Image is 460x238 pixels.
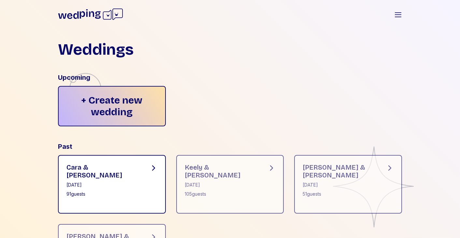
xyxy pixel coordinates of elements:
[185,191,257,197] div: 105 guests
[66,163,139,179] div: Cara & [PERSON_NAME]
[58,142,402,151] div: Past
[58,42,134,57] h1: Weddings
[185,163,257,179] div: Keely & [PERSON_NAME]
[66,191,139,197] div: 91 guests
[303,191,375,197] div: 51 guests
[185,182,257,188] div: [DATE]
[303,163,375,179] div: [PERSON_NAME] & [PERSON_NAME]
[303,182,375,188] div: [DATE]
[58,73,402,82] div: Upcoming
[58,86,166,126] div: + Create new wedding
[66,182,139,188] div: [DATE]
